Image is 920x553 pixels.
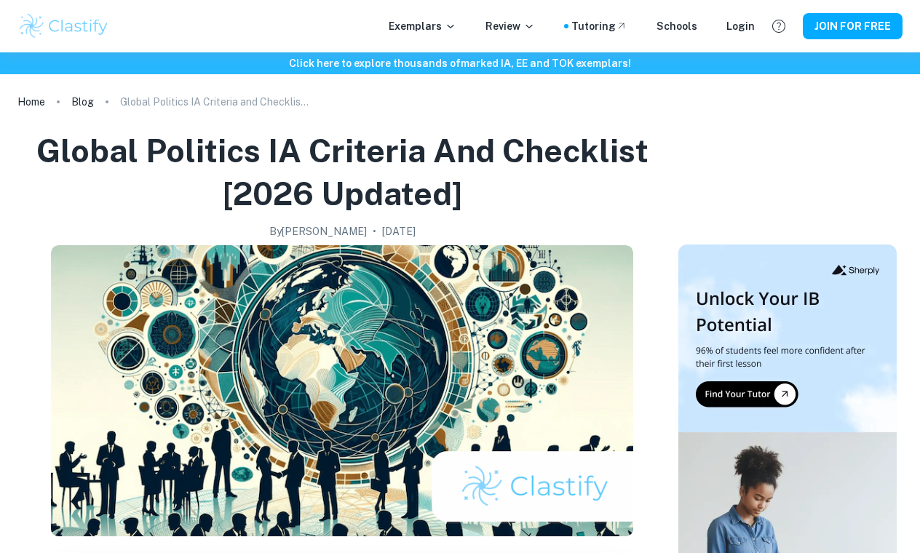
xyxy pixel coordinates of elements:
p: Exemplars [389,18,456,34]
a: Tutoring [571,18,627,34]
a: Blog [71,92,94,112]
a: Home [17,92,45,112]
h1: Global Politics IA Criteria and Checklist [2026 updated] [23,130,661,215]
img: Clastify logo [17,12,110,41]
p: Global Politics IA Criteria and Checklist [2026 updated] [120,94,309,110]
h2: By [PERSON_NAME] [269,223,367,239]
img: Global Politics IA Criteria and Checklist [2026 updated] cover image [51,245,633,536]
p: Review [485,18,535,34]
a: Login [726,18,755,34]
button: Help and Feedback [766,14,791,39]
button: JOIN FOR FREE [803,13,903,39]
p: • [373,223,376,239]
h6: Click here to explore thousands of marked IA, EE and TOK exemplars ! [3,55,917,71]
h2: [DATE] [382,223,416,239]
a: Schools [657,18,697,34]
